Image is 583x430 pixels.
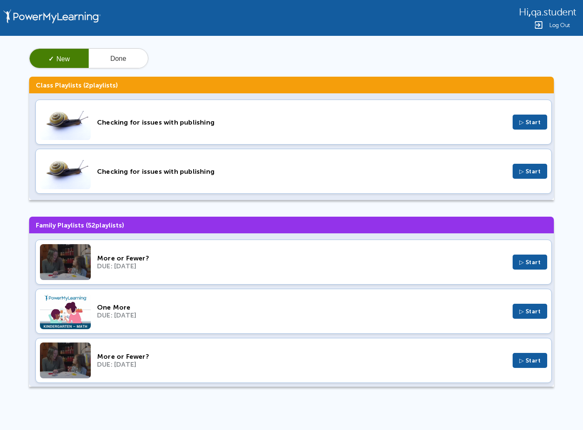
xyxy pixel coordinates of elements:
span: ▷ Start [519,119,541,126]
span: Log Out [549,22,570,28]
img: Thumbnail [40,153,91,189]
span: ▷ Start [519,168,541,175]
span: 2 [85,81,89,89]
div: Checking for issues with publishing [97,167,506,175]
img: Thumbnail [40,244,91,280]
span: Hi [519,7,528,18]
h3: Class Playlists ( playlists) [29,77,554,93]
h3: Family Playlists ( playlists) [29,217,554,233]
button: ▷ Start [513,115,548,130]
img: Thumbnail [40,293,91,329]
img: Thumbnail [40,342,91,378]
div: , [519,6,576,18]
img: Logout Icon [533,20,543,30]
div: Checking for issues with publishing [97,118,506,126]
div: More or Fewer? [97,352,506,360]
div: DUE: [DATE] [97,360,506,368]
span: ▷ Start [519,308,541,315]
span: ✓ [48,55,54,62]
iframe: Chat [548,392,577,424]
button: ▷ Start [513,255,548,270]
span: ▷ Start [519,357,541,364]
button: ▷ Start [513,304,548,319]
img: Thumbnail [40,104,91,140]
div: DUE: [DATE] [97,262,506,270]
span: qa.student [531,7,576,18]
div: More or Fewer? [97,254,506,262]
div: DUE: [DATE] [97,311,506,319]
span: 52 [88,221,95,229]
span: ▷ Start [519,259,541,266]
button: ▷ Start [513,353,548,368]
button: Done [89,49,148,69]
button: ✓New [30,49,89,69]
button: ▷ Start [513,164,548,179]
div: One More [97,303,506,311]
